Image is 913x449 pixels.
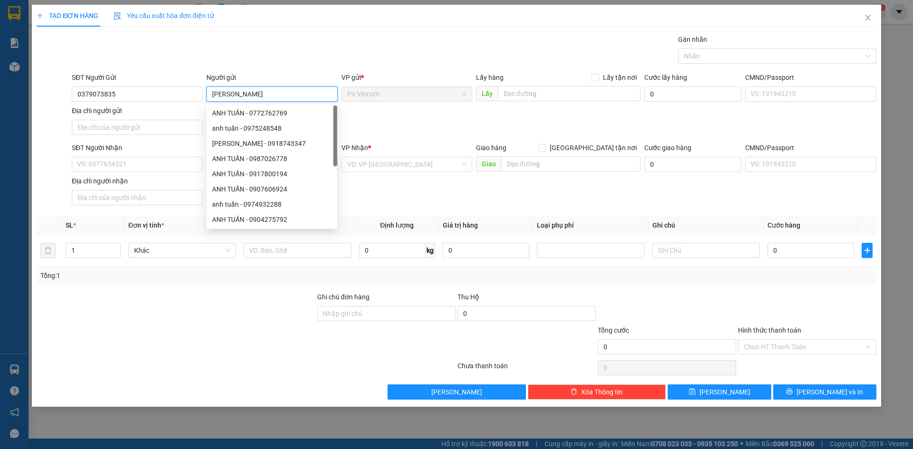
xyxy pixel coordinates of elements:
button: printer[PERSON_NAME] và In [773,384,876,400]
span: VP Nhận [341,144,368,152]
button: [PERSON_NAME] [388,384,526,400]
label: Ghi chú đơn hàng [317,293,369,301]
div: ANH TUẤN - 0907606924 [212,184,331,194]
div: Địa chỉ người gửi [72,105,203,116]
div: CMND/Passport [745,72,876,83]
div: ANH TUẤN - 0907606924 [206,182,337,197]
div: SĐT Người Nhận [72,143,203,153]
div: CMND/Passport [745,143,876,153]
div: anh tuấn - 0975248548 [206,121,337,136]
span: Yêu cầu xuất hóa đơn điện tử [114,12,214,19]
input: Ghi Chú [652,243,760,258]
span: [GEOGRAPHIC_DATA] tận nơi [546,143,641,153]
span: SL [66,221,73,229]
span: plus [862,247,872,254]
label: Cước lấy hàng [644,74,687,81]
input: Cước giao hàng [644,157,741,172]
div: ANH TUẤN - 0904275792 [212,214,331,225]
span: Lấy tận nơi [599,72,641,83]
input: Dọc đường [498,86,641,101]
span: Xóa Thông tin [581,387,622,397]
span: Lấy [476,86,498,101]
span: TẠO ĐƠN HÀNG [37,12,98,19]
label: Cước giao hàng [644,144,691,152]
span: Lấy hàng [476,74,504,81]
div: Người gửi [206,72,337,83]
div: ANH TUẤN - 0987026778 [212,153,331,164]
div: Tổng: 1 [40,270,352,281]
img: icon [114,12,121,20]
button: Close [855,5,881,31]
div: anh tuấn - 0974932288 [212,199,331,210]
span: Định lượng [380,221,414,229]
span: Giá trị hàng [443,221,478,229]
div: anh tuấn - 0974932288 [206,197,337,212]
label: Hình thức thanh toán [738,326,801,334]
div: anh tuấn - 0975248548 [212,123,331,134]
div: SĐT Người Gửi [72,72,203,83]
input: Cước lấy hàng [644,86,741,102]
div: ANH TUẤN - 0904275792 [206,212,337,227]
span: Khác [134,243,230,258]
span: kg [426,243,435,258]
span: plus [37,12,43,19]
span: save [689,388,696,396]
button: deleteXóa Thông tin [528,384,666,400]
div: [PERSON_NAME] - 0918743347 [212,138,331,149]
input: 0 [443,243,529,258]
span: delete [571,388,577,396]
input: Địa chỉ của người gửi [72,120,203,135]
label: Gán nhãn [678,36,707,43]
span: [PERSON_NAME] và In [796,387,863,397]
button: delete [40,243,56,258]
span: Giao [476,156,501,172]
div: VP gửi [341,72,472,83]
span: [PERSON_NAME] [431,387,482,397]
input: Địa chỉ của người nhận [72,190,203,205]
th: Ghi chú [649,216,764,235]
input: Dọc đường [501,156,641,172]
div: ANH TUẤN - 0917800194 [212,169,331,179]
span: [PERSON_NAME] [699,387,750,397]
div: Chưa thanh toán [456,361,597,377]
div: ANH TUẤN - 0987026778 [206,151,337,166]
div: Địa chỉ người nhận [72,176,203,186]
span: Giao hàng [476,144,506,152]
span: Cước hàng [767,221,800,229]
div: Anh TUẤN - 0918743347 [206,136,337,151]
button: save[PERSON_NAME] [668,384,771,400]
span: Đơn vị tính [128,221,164,229]
input: Ghi chú đơn hàng [317,306,456,321]
span: close [864,14,872,21]
button: plus [862,243,872,258]
span: PV Vincom [347,87,466,101]
th: Loại phụ phí [533,216,648,235]
span: Thu Hộ [457,293,479,301]
input: VD: Bàn, Ghế [243,243,351,258]
div: ANH TUẤN - 0917800194 [206,166,337,182]
span: Tổng cước [598,326,629,334]
span: printer [786,388,793,396]
div: ANH TUẤN - 0772762769 [206,105,337,121]
div: ANH TUẤN - 0772762769 [212,108,331,118]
